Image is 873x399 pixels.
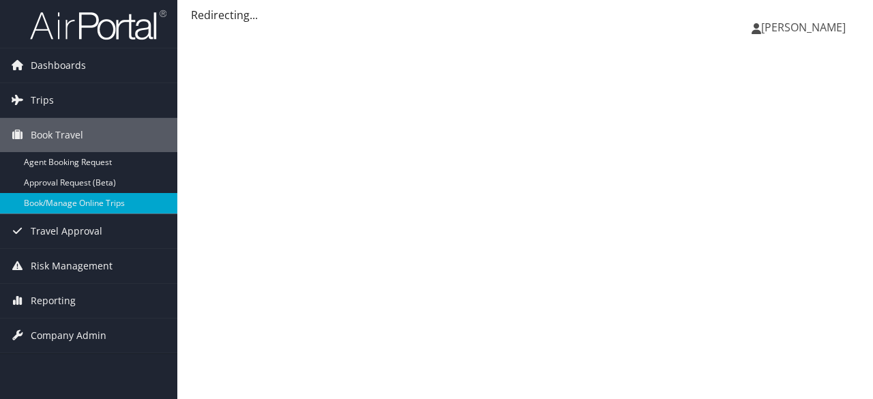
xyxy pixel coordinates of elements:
span: Company Admin [31,319,106,353]
span: Reporting [31,284,76,318]
a: [PERSON_NAME] [752,7,859,48]
span: Travel Approval [31,214,102,248]
div: Redirecting... [191,7,859,23]
span: Trips [31,83,54,117]
span: Dashboards [31,48,86,83]
span: Risk Management [31,249,113,283]
img: airportal-logo.png [30,9,166,41]
span: Book Travel [31,118,83,152]
span: [PERSON_NAME] [761,20,846,35]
